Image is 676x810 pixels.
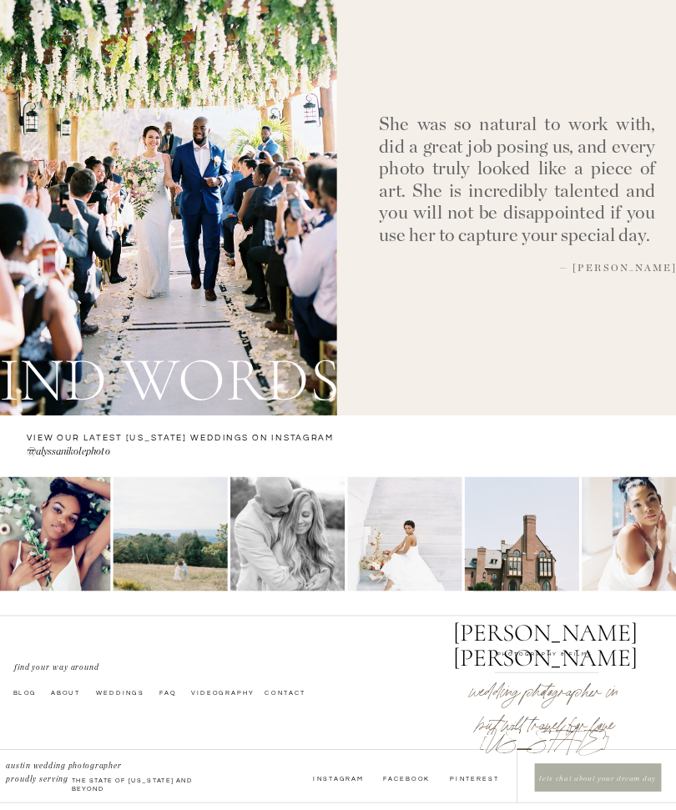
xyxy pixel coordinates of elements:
[114,478,228,592] img: Skyline-Drive-Anniversary-photos-in-the-mountains-by-Virginia-Wedding-Photographer-Natalie-Jayne-...
[465,478,579,592] img: Dover-Hall-Richmond-Virginia-Wedding-Venue-colorful-summer-by-photographer-natalie-Jayne-photogra...
[450,775,502,784] a: Pinterest
[419,668,669,739] h2: wedding photographer in [US_STATE]
[383,775,433,784] a: Facebook
[14,662,129,672] p: find your way around
[347,478,462,592] img: richmond-capitol-bridal-session-Night-black-and-white-Natalie-Jayne-photographer-Photography-wedd...
[536,775,660,787] a: lets chat about your dream day
[27,445,280,463] a: @alyssanikolephoto
[6,760,149,774] p: austin wedding photographer proudly serving
[159,689,178,698] a: faq
[13,689,49,698] a: Blog
[96,689,149,698] a: Weddings
[446,621,645,652] a: [PERSON_NAME] [PERSON_NAME]
[230,478,345,592] img: Skyline-Drive-Anniversary-photos-in-the-mountains-by-Virginia-Wedding-Photographer-Natalie-Jayne-...
[191,689,255,698] a: videography
[51,689,90,698] a: About
[72,777,210,788] p: the state of [US_STATE] and beyond
[27,433,338,446] a: VIEW OUR LATEST [US_STATE] WEDDINGS ON instagram —
[313,775,364,784] a: InstagraM
[265,689,321,698] a: Contact
[379,115,655,213] p: She was so natural to work with, did a great job posing us, and every photo truly looked like a p...
[471,702,621,750] p: but will travel for love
